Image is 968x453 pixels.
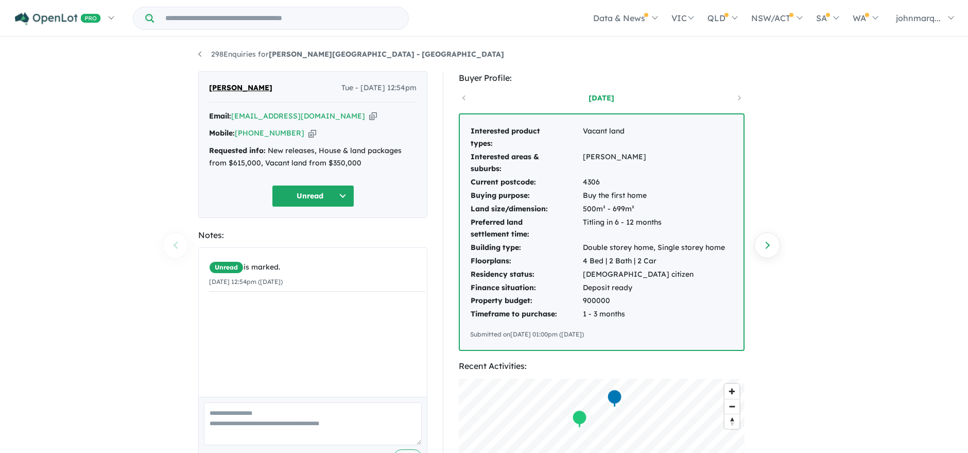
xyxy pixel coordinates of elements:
nav: breadcrumb [198,48,770,61]
td: Property budget: [470,294,582,308]
span: johnmarq... [896,13,941,23]
small: [DATE] 12:54pm ([DATE]) [209,278,283,286]
a: 298Enquiries for[PERSON_NAME][GEOGRAPHIC_DATA] - [GEOGRAPHIC_DATA] [198,49,504,59]
img: Openlot PRO Logo White [15,12,101,25]
td: Floorplans: [470,255,582,268]
td: Residency status: [470,268,582,281]
td: Current postcode: [470,176,582,189]
td: Titling in 6 - 12 months [582,216,725,242]
td: [PERSON_NAME] [582,150,725,176]
strong: Mobile: [209,128,235,138]
div: Notes: [198,228,427,242]
td: Interested areas & suburbs: [470,150,582,176]
td: [DEMOGRAPHIC_DATA] citizen [582,268,725,281]
td: Buying purpose: [470,189,582,203]
td: Buy the first home [582,189,725,203]
td: 900000 [582,294,725,308]
button: Unread [272,185,354,207]
a: [DATE] [558,93,645,103]
td: Land size/dimension: [470,203,582,216]
td: Interested product types: [470,125,582,150]
td: 4 Bed | 2 Bath | 2 Car [582,255,725,268]
td: 4306 [582,176,725,189]
strong: Email: [209,111,231,121]
td: Finance situation: [470,281,582,295]
div: is marked. [209,261,425,274]
div: Submitted on [DATE] 01:00pm ([DATE]) [470,329,733,340]
a: [PHONE_NUMBER] [235,128,304,138]
button: Zoom in [724,384,739,399]
td: 500m² - 699m² [582,203,725,216]
div: Recent Activities: [459,359,745,373]
div: Buyer Profile: [459,71,745,85]
span: Unread [209,261,244,274]
td: Preferred land settlement time: [470,216,582,242]
td: 1 - 3 months [582,308,725,321]
td: Building type: [470,241,582,255]
td: Deposit ready [582,281,725,295]
td: Vacant land [582,125,725,150]
td: Timeframe to purchase: [470,308,582,321]
strong: Requested info: [209,146,266,155]
button: Copy [308,128,316,139]
div: Map marker [607,389,623,408]
strong: [PERSON_NAME][GEOGRAPHIC_DATA] - [GEOGRAPHIC_DATA] [269,49,504,59]
button: Zoom out [724,399,739,414]
div: Map marker [572,410,587,429]
input: Try estate name, suburb, builder or developer [156,7,406,29]
span: [PERSON_NAME] [209,82,272,94]
a: [EMAIL_ADDRESS][DOMAIN_NAME] [231,111,365,121]
button: Reset bearing to north [724,414,739,429]
div: New releases, House & land packages from $615,000, Vacant land from $350,000 [209,145,417,170]
td: Double storey home, Single storey home [582,241,725,255]
span: Tue - [DATE] 12:54pm [341,82,417,94]
button: Copy [369,111,377,122]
